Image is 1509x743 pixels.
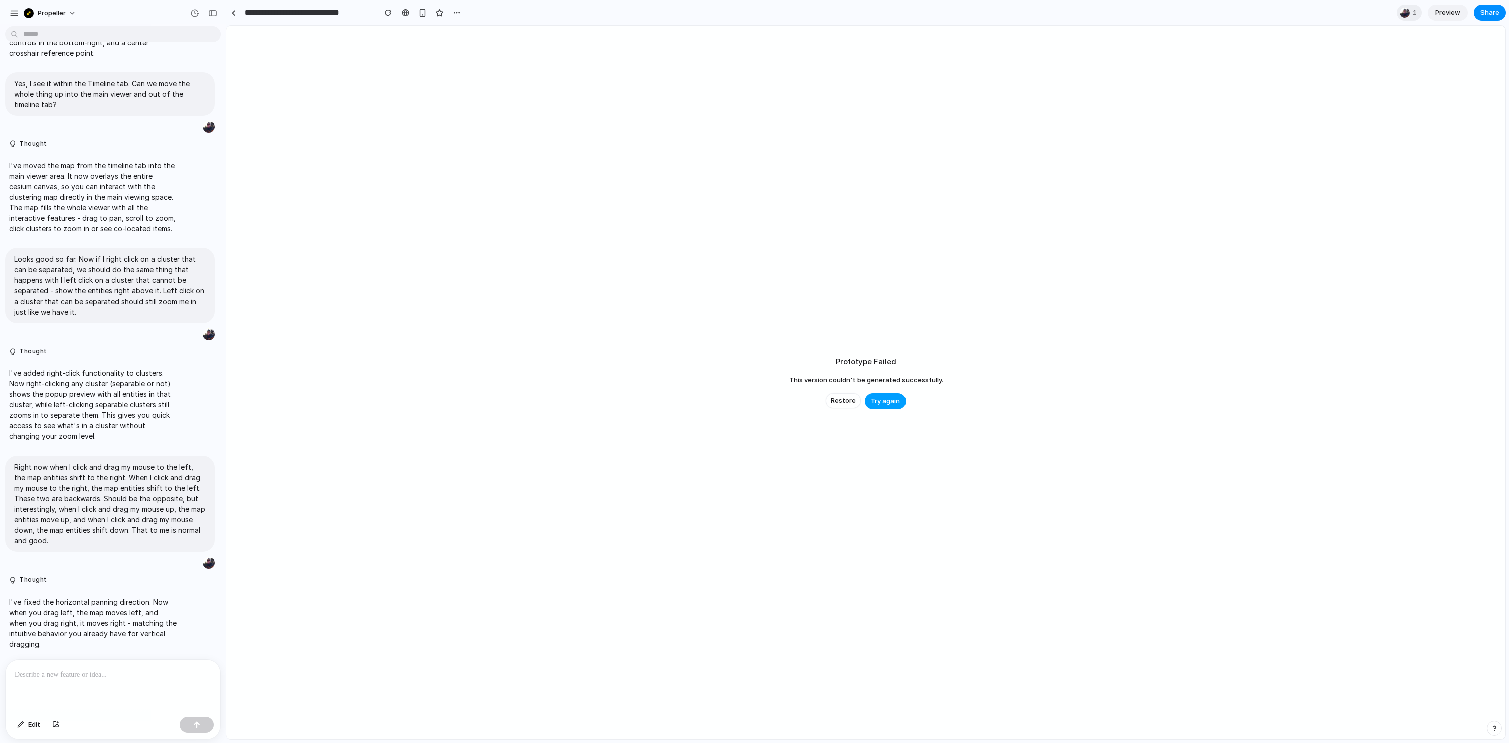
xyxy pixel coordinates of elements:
[1413,8,1420,18] span: 1
[14,462,206,546] p: Right now when I click and drag my mouse to the left, the map entities shift to the right. When I...
[9,368,177,441] p: I've added right-click functionality to clusters. Now right-clicking any cluster (separable or no...
[1474,5,1506,21] button: Share
[38,8,66,18] span: Propeller
[9,597,177,649] p: I've fixed the horizontal panning direction. Now when you drag left, the map moves left, and when...
[28,720,40,730] span: Edit
[871,396,900,406] span: Try again
[865,393,906,409] button: Try again
[1397,5,1422,21] div: 1
[9,160,177,234] p: I've moved the map from the timeline tab into the main viewer area. It now overlays the entire ce...
[14,254,206,317] p: Looks good so far. Now if I right click on a cluster that can be separated, we should do the same...
[14,78,206,110] p: Yes, I see it within the Timeline tab. Can we move the whole thing up into the main viewer and ou...
[12,717,45,733] button: Edit
[1428,5,1468,21] a: Preview
[1480,8,1499,18] span: Share
[831,396,856,406] span: Restore
[836,356,896,368] h2: Prototype Failed
[20,5,81,21] button: Propeller
[789,375,943,385] span: This version couldn't be generated successfully.
[1435,8,1460,18] span: Preview
[826,393,861,408] button: Restore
